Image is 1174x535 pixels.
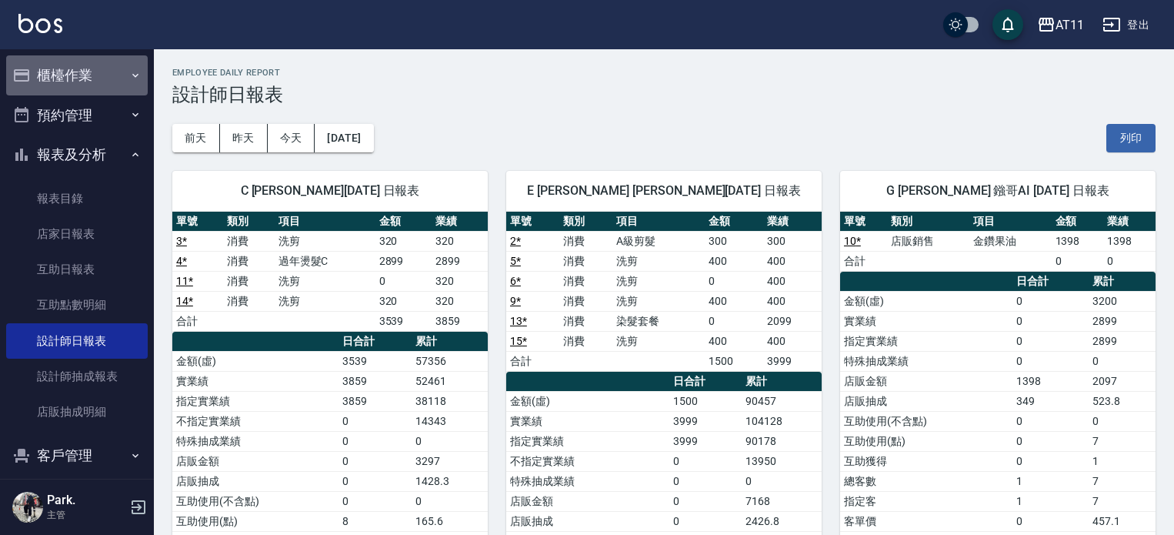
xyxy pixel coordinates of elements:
td: 0 [339,491,412,511]
th: 單號 [172,212,223,232]
td: 457.1 [1089,511,1156,531]
td: 1500 [705,351,763,371]
td: 0 [1052,251,1104,271]
td: 消費 [559,231,612,251]
th: 業績 [432,212,488,232]
td: 消費 [559,311,612,331]
td: 互助使用(不含點) [840,411,1012,431]
td: 消費 [559,271,612,291]
th: 業績 [1103,212,1156,232]
td: 金額(虛) [172,351,339,371]
td: 52461 [412,371,488,391]
td: 指定實業績 [840,331,1012,351]
td: 3999 [763,351,822,371]
td: 90457 [742,391,822,411]
td: 合計 [172,311,223,331]
th: 累計 [412,332,488,352]
td: 0 [339,411,412,431]
span: G [PERSON_NAME] 鏹哥AI [DATE] 日報表 [859,183,1137,199]
td: 320 [432,271,488,291]
td: 染髮套餐 [612,311,705,331]
p: 主管 [47,508,125,522]
td: 2899 [1089,311,1156,331]
td: 0 [1012,511,1089,531]
td: 指定實業績 [172,391,339,411]
button: AT11 [1031,9,1090,41]
td: 1 [1012,491,1089,511]
h2: Employee Daily Report [172,68,1156,78]
td: 300 [705,231,763,251]
td: 2899 [432,251,488,271]
th: 日合計 [669,372,742,392]
td: 523.8 [1089,391,1156,411]
td: 不指定實業績 [506,451,669,471]
button: 今天 [268,124,315,152]
td: 0 [1012,291,1089,311]
td: 1500 [669,391,742,411]
td: 互助使用(點) [172,511,339,531]
td: 過年燙髮C [275,251,375,271]
td: 1398 [1103,231,1156,251]
td: 0 [412,491,488,511]
td: 3859 [432,311,488,331]
td: 0 [669,471,742,491]
th: 類別 [559,212,612,232]
td: 349 [1012,391,1089,411]
th: 日合計 [1012,272,1089,292]
td: 400 [763,331,822,351]
button: save [992,9,1023,40]
td: 104128 [742,411,822,431]
th: 單號 [506,212,559,232]
button: 昨天 [220,124,268,152]
button: 預約管理 [6,95,148,135]
td: 13950 [742,451,822,471]
td: 0 [1012,331,1089,351]
td: 消費 [223,251,274,271]
td: 互助使用(點) [840,431,1012,451]
table: a dense table [172,212,488,332]
a: 設計師抽成報表 [6,359,148,394]
td: 3999 [669,431,742,451]
td: 3539 [339,351,412,371]
td: 14343 [412,411,488,431]
td: 指定客 [840,491,1012,511]
td: 7 [1089,431,1156,451]
td: 消費 [223,271,274,291]
td: 特殊抽成業績 [506,471,669,491]
td: 0 [1012,431,1089,451]
td: 3999 [669,411,742,431]
td: 消費 [559,251,612,271]
td: 400 [763,291,822,311]
td: 0 [1012,411,1089,431]
td: 0 [1012,351,1089,371]
td: 320 [432,231,488,251]
td: 0 [1089,411,1156,431]
th: 金額 [705,212,763,232]
td: 特殊抽成業績 [840,351,1012,371]
td: 300 [763,231,822,251]
td: 消費 [223,291,274,311]
td: 1428.3 [412,471,488,491]
table: a dense table [840,212,1156,272]
button: 報表及分析 [6,135,148,175]
td: 400 [763,271,822,291]
td: 38118 [412,391,488,411]
td: 2899 [375,251,432,271]
td: 互助獲得 [840,451,1012,471]
td: 165.6 [412,511,488,531]
div: AT11 [1056,15,1084,35]
td: 57356 [412,351,488,371]
th: 項目 [275,212,375,232]
td: 3859 [339,371,412,391]
th: 日合計 [339,332,412,352]
td: 客單價 [840,511,1012,531]
td: 店販金額 [506,491,669,511]
td: 總客數 [840,471,1012,491]
td: 0 [375,271,432,291]
a: 店販抽成明細 [6,394,148,430]
td: 3297 [412,451,488,471]
td: 實業績 [172,371,339,391]
td: 店販抽成 [172,471,339,491]
td: 0 [669,451,742,471]
button: 櫃檯作業 [6,55,148,95]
